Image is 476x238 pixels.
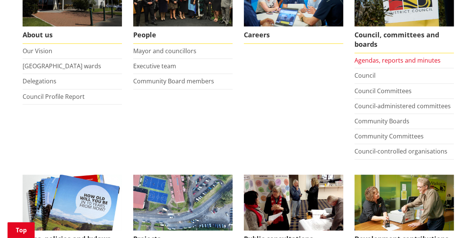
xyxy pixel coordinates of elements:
a: Community Boards [354,117,409,125]
span: People [133,26,233,44]
a: Council [354,71,376,80]
img: Long Term Plan [23,175,122,231]
a: Council-controlled organisations [354,147,447,155]
a: [GEOGRAPHIC_DATA] wards [23,62,101,70]
img: Fees [354,175,454,231]
a: Community Board members [133,77,214,85]
span: About us [23,26,122,44]
img: DJI_0336 [133,175,233,231]
a: Council Committees [354,87,412,95]
a: Mayor and councillors [133,47,196,55]
a: Council Profile Report [23,92,85,101]
span: Careers [244,26,343,44]
a: Delegations [23,77,56,85]
span: Council, committees and boards [354,26,454,53]
iframe: Messenger Launcher [441,206,468,233]
a: Executive team [133,62,176,70]
img: public-consultations [244,175,343,231]
a: Council-administered committees [354,102,451,110]
a: Agendas, reports and minutes [354,56,441,64]
a: Community Committees [354,132,424,140]
a: Our Vision [23,47,52,55]
a: Top [8,222,35,238]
